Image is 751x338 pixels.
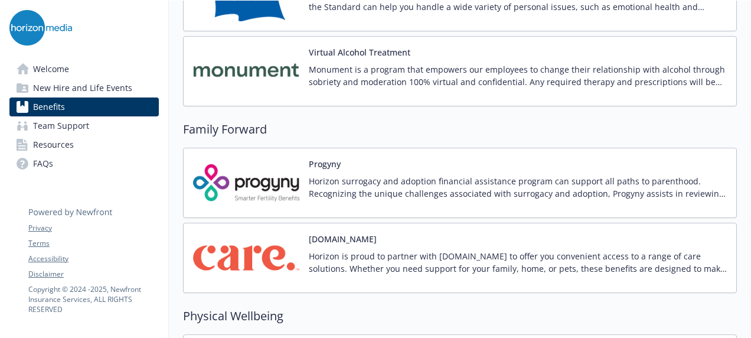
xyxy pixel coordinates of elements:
[9,60,159,79] a: Welcome
[28,238,158,249] a: Terms
[28,223,158,233] a: Privacy
[183,307,737,325] h2: Physical Wellbeing
[309,233,377,245] button: [DOMAIN_NAME]
[33,154,53,173] span: FAQs
[183,121,737,138] h2: Family Forward
[309,158,341,170] button: Progyny
[28,253,158,264] a: Accessibility
[33,116,89,135] span: Team Support
[193,158,299,208] img: Progyny carrier logo
[309,46,410,58] button: Virtual Alcohol Treatment
[309,250,727,275] p: Horizon is proud to partner with [DOMAIN_NAME] to offer you convenient access to a range of care ...
[33,135,74,154] span: Resources
[33,79,132,97] span: New Hire and Life Events
[9,154,159,173] a: FAQs
[309,175,727,200] p: Horizon surrogacy and adoption financial assistance program can support all paths to parenthood. ...
[9,97,159,116] a: Benefits
[9,79,159,97] a: New Hire and Life Events
[193,46,299,96] img: Monument carrier logo
[9,116,159,135] a: Team Support
[193,233,299,283] img: Care.com carrier logo
[33,60,69,79] span: Welcome
[33,97,65,116] span: Benefits
[28,284,158,314] p: Copyright © 2024 - 2025 , Newfront Insurance Services, ALL RIGHTS RESERVED
[28,269,158,279] a: Disclaimer
[9,135,159,154] a: Resources
[309,63,727,88] p: Monument is a program that empowers our employees to change their relationship with alcohol throu...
